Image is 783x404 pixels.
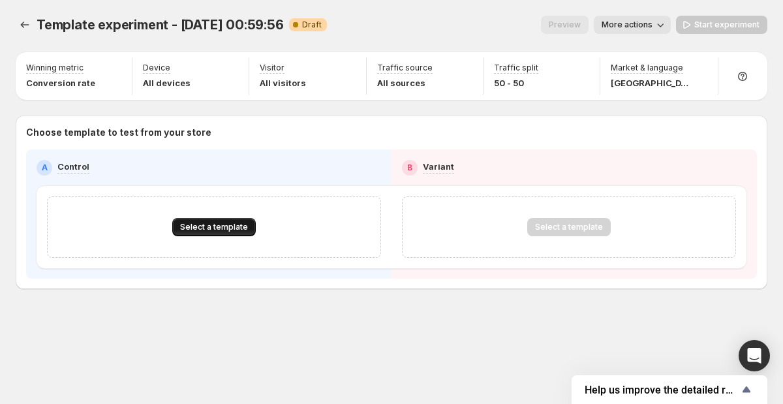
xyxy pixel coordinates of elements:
h2: B [407,163,412,173]
p: Conversion rate [26,76,95,89]
p: [GEOGRAPHIC_DATA] [611,76,689,89]
p: Variant [423,160,454,173]
p: All sources [377,76,433,89]
p: Traffic split [494,63,538,73]
h2: A [42,163,48,173]
p: 50 - 50 [494,76,538,89]
button: Show survey - Help us improve the detailed report for A/B campaigns [585,382,754,397]
p: Device [143,63,170,73]
p: Traffic source [377,63,433,73]
p: Visitor [260,63,284,73]
p: Winning metric [26,63,84,73]
p: Choose template to test from your store [26,126,757,139]
p: All visitors [260,76,306,89]
div: Open Intercom Messenger [739,340,770,371]
span: Template experiment - [DATE] 00:59:56 [37,17,284,33]
span: Select a template [180,222,248,232]
p: Market & language [611,63,683,73]
span: Draft [302,20,322,30]
button: Select a template [172,218,256,236]
button: More actions [594,16,671,34]
button: Experiments [16,16,34,34]
p: Control [57,160,89,173]
span: Help us improve the detailed report for A/B campaigns [585,384,739,396]
p: All devices [143,76,191,89]
span: More actions [602,20,652,30]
